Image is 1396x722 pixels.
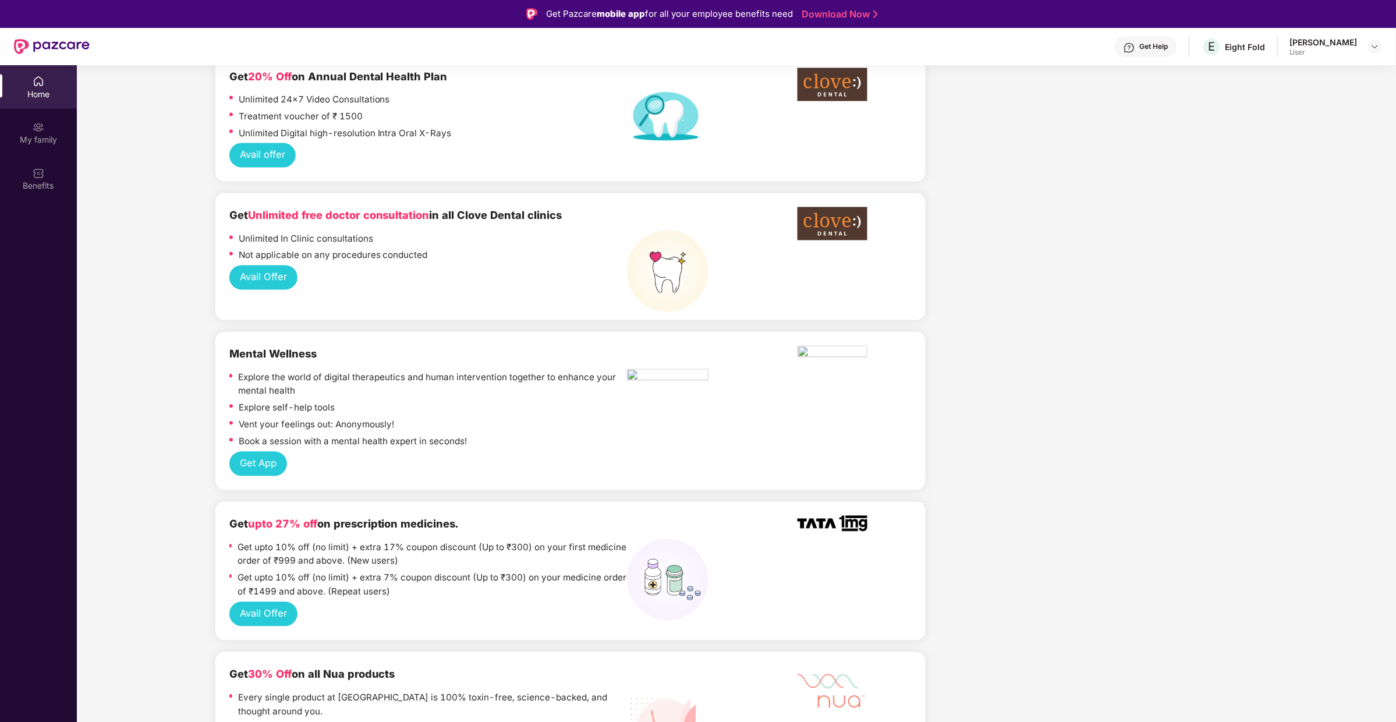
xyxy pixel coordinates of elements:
[238,371,627,399] p: Explore the world of digital therapeutics and human intervention together to enhance your mental ...
[1209,40,1216,54] span: E
[627,539,708,621] img: medicines%20(1).png
[798,516,867,532] img: TATA_1mg_Logo.png
[239,126,452,140] p: Unlimited Digital high-resolution Intra Oral X-Rays
[248,518,317,530] span: upto 27% off
[239,93,390,107] p: Unlimited 24x7 Video Consultations
[229,143,296,168] button: Avail offer
[229,602,298,627] button: Avail Offer
[33,168,44,179] img: svg+xml;base64,PHN2ZyBpZD0iQmVuZWZpdHMiIHhtbG5zPSJodHRwOi8vd3d3LnczLm9yZy8yMDAwL3N2ZyIgd2lkdGg9Ij...
[33,76,44,87] img: svg+xml;base64,PHN2ZyBpZD0iSG9tZSIgeG1sbnM9Imh0dHA6Ly93d3cudzMub3JnLzIwMDAvc3ZnIiB3aWR0aD0iMjAiIG...
[1225,41,1266,52] div: Eight Fold
[546,7,793,21] div: Get Pazcare for all your employee benefits need
[239,249,428,263] p: Not applicable on any procedures conducted
[627,369,708,384] img: opd-02.png
[248,209,430,222] span: Unlimited free doctor consultation
[239,232,373,246] p: Unlimited In Clinic consultations
[229,668,395,681] b: Get on all Nua products
[248,668,292,681] span: 30% Off
[1124,42,1135,54] img: svg+xml;base64,PHN2ZyBpZD0iSGVscC0zMngzMiIgeG1sbnM9Imh0dHA6Ly93d3cudzMub3JnLzIwMDAvc3ZnIiB3aWR0aD...
[238,541,627,569] p: Get upto 10% off (no limit) + extra 17% coupon discount (Up to ₹300) on your first medicine order...
[802,8,874,20] a: Download Now
[798,666,867,712] img: Mask%20Group%20527.png
[229,209,562,222] b: Get in all Clove Dental clinics
[798,68,867,101] img: clove-dental%20png.png
[1290,48,1358,57] div: User
[627,231,708,312] img: teeth%20high.png
[238,571,627,599] p: Get upto 10% off (no limit) + extra 7% coupon discount (Up to ₹300) on your medicine order of ₹14...
[526,8,538,20] img: Logo
[798,207,867,240] img: clove-dental%20png.png
[627,91,708,142] img: Dental%20helath%20plan.png
[248,70,292,83] span: 20% Off
[229,452,288,476] button: Get App
[873,8,878,20] img: Stroke
[229,70,448,83] b: Get on Annual Dental Health Plan
[1140,42,1168,51] div: Get Help
[239,418,395,432] p: Vent your feelings out: Anonymously!
[33,122,44,133] img: svg+xml;base64,PHN2ZyB3aWR0aD0iMjAiIGhlaWdodD0iMjAiIHZpZXdCb3g9IjAgMCAyMCAyMCIgZmlsbD0ibm9uZSIgeG...
[229,266,298,290] button: Avail Offer
[229,348,317,360] b: Mental Wellness
[14,39,90,54] img: New Pazcare Logo
[239,401,335,415] p: Explore self-help tools
[798,346,867,361] img: Editable_Primary%20Logo%20_%20~1-3@4x.png
[239,435,467,449] p: Book a session with a mental health expert in seconds!
[229,518,459,530] b: Get on prescription medicines.
[1290,37,1358,48] div: [PERSON_NAME]
[239,109,363,123] p: Treatment voucher of ₹ 1500
[1370,42,1380,51] img: svg+xml;base64,PHN2ZyBpZD0iRHJvcGRvd24tMzJ4MzIiIHhtbG5zPSJodHRwOi8vd3d3LnczLm9yZy8yMDAwL3N2ZyIgd2...
[238,691,628,719] p: Every single product at [GEOGRAPHIC_DATA] is 100% toxin-free, science-backed, and thought around ...
[597,8,645,19] strong: mobile app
